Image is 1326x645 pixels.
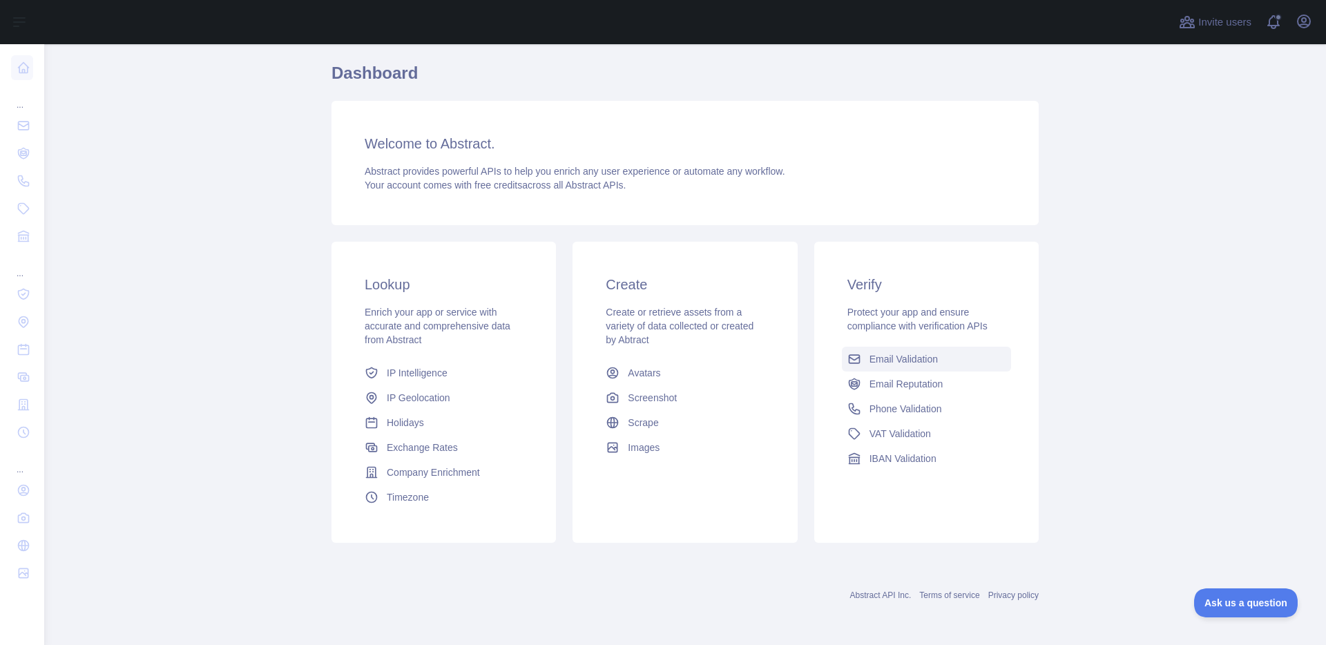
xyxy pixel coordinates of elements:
a: Scrape [600,410,769,435]
a: Holidays [359,410,528,435]
a: Images [600,435,769,460]
span: IP Intelligence [387,366,448,380]
button: Invite users [1176,11,1254,33]
span: IP Geolocation [387,391,450,405]
a: Privacy policy [988,590,1039,600]
a: IP Geolocation [359,385,528,410]
span: Enrich your app or service with accurate and comprehensive data from Abstract [365,307,510,345]
span: Screenshot [628,391,677,405]
div: ... [11,447,33,475]
span: Email Validation [869,352,938,366]
span: Create or retrieve assets from a variety of data collected or created by Abtract [606,307,753,345]
a: Timezone [359,485,528,510]
h3: Welcome to Abstract. [365,134,1006,153]
a: Exchange Rates [359,435,528,460]
span: Exchange Rates [387,441,458,454]
h3: Lookup [365,275,523,294]
span: free credits [474,180,522,191]
div: ... [11,83,33,110]
div: ... [11,251,33,279]
span: Holidays [387,416,424,430]
h3: Create [606,275,764,294]
h3: Verify [847,275,1006,294]
span: Timezone [387,490,429,504]
h1: Dashboard [331,62,1039,95]
span: Abstract provides powerful APIs to help you enrich any user experience or automate any workflow. [365,166,785,177]
a: Abstract API Inc. [850,590,912,600]
a: Email Validation [842,347,1011,372]
span: Invite users [1198,15,1251,30]
a: IBAN Validation [842,446,1011,471]
a: Avatars [600,360,769,385]
span: VAT Validation [869,427,931,441]
a: Company Enrichment [359,460,528,485]
a: Phone Validation [842,396,1011,421]
a: Email Reputation [842,372,1011,396]
a: VAT Validation [842,421,1011,446]
span: Phone Validation [869,402,942,416]
span: Email Reputation [869,377,943,391]
span: Images [628,441,660,454]
a: IP Intelligence [359,360,528,385]
span: Your account comes with across all Abstract APIs. [365,180,626,191]
a: Screenshot [600,385,769,410]
span: Protect your app and ensure compliance with verification APIs [847,307,988,331]
iframe: Toggle Customer Support [1194,588,1298,617]
span: Company Enrichment [387,465,480,479]
span: IBAN Validation [869,452,936,465]
span: Avatars [628,366,660,380]
a: Terms of service [919,590,979,600]
span: Scrape [628,416,658,430]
